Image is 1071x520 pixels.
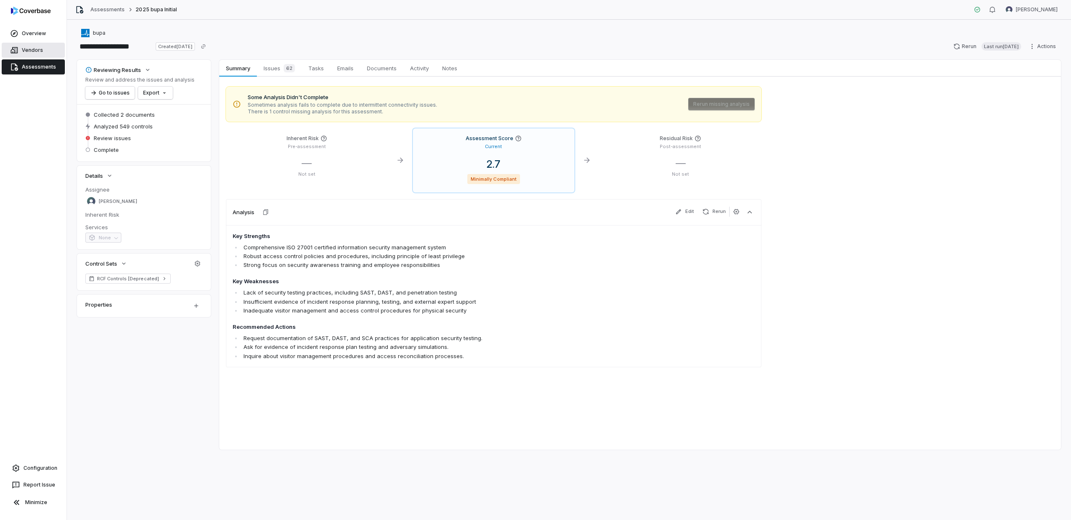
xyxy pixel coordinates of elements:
span: Collected 2 documents [94,111,155,118]
p: Not set [233,171,381,177]
button: Edit [672,207,697,217]
button: Anil Kumar Panigrahi avatar[PERSON_NAME] [1001,3,1063,16]
span: Activity [407,63,432,74]
button: https://bupa.com/bupa [79,26,108,41]
span: Issues [260,62,298,74]
p: Review and address the issues and analysis [85,77,195,83]
li: Ask for evidence of incident response plan testing and adversary simulations. [241,343,650,351]
span: Review issues [94,134,131,142]
span: Some Analysis Didn't Complete [248,93,437,102]
h3: Analysis [233,208,254,216]
p: Not set [606,171,755,177]
button: Reviewing Results [83,62,154,77]
li: Inadequate visitor management and access control procedures for physical security [241,306,650,315]
li: Insufficient evidence of incident response planning, testing, and external expert support [241,297,650,306]
span: [PERSON_NAME] [99,198,137,205]
a: Assessments [90,6,125,13]
span: [PERSON_NAME] [1016,6,1058,13]
a: Overview [2,26,65,41]
span: Notes [439,63,461,74]
li: Request documentation of SAST, DAST, and SCA practices for application security testing. [241,334,650,343]
span: Tasks [305,63,327,74]
span: — [676,157,686,169]
p: Pre-assessment [233,143,381,150]
h4: Assessment Score [466,135,513,142]
p: Current [485,143,502,150]
img: Stewart Mair avatar [87,197,95,205]
h4: Inherent Risk [287,135,319,142]
h4: Key Strengths [233,232,650,241]
button: Export [138,87,173,99]
button: Details [83,168,115,183]
button: Rerun [699,207,729,217]
span: Documents [364,63,400,74]
span: Control Sets [85,260,117,267]
img: logo-D7KZi-bG.svg [11,7,51,15]
dt: Inherent Risk [85,211,202,218]
span: RCF Controls [Deprecated] [97,275,159,282]
button: Minimize [3,494,63,511]
span: Minimally Compliant [467,174,520,184]
a: RCF Controls [Deprecated] [85,274,171,284]
dt: Services [85,223,202,231]
span: Details [85,172,103,179]
span: There is 1 control missing analysis for this assessment. [248,108,437,115]
button: RerunLast run[DATE] [948,40,1026,53]
span: Analyzed 549 controls [94,123,153,130]
li: Lack of security testing practices, including SAST, DAST, and penetration testing [241,288,650,297]
span: Complete [94,146,119,154]
a: Configuration [3,461,63,476]
div: Reviewing Results [85,66,141,74]
span: — [302,157,312,169]
dt: Assignee [85,186,202,193]
li: Comprehensive ISO 27001 certified information security management system [241,243,650,252]
span: Sometimes analysis fails to complete due to intermittent connectivity issues. [248,102,437,108]
button: Control Sets [83,256,130,271]
a: Assessments [2,59,65,74]
button: Go to issues [85,87,135,99]
img: Anil Kumar Panigrahi avatar [1006,6,1012,13]
span: 62 [284,64,295,72]
span: 2.7 [480,158,507,170]
a: Vendors [2,43,65,58]
h4: Key Weaknesses [233,277,650,286]
p: Post-assessment [606,143,755,150]
li: Inquire about visitor management procedures and access reconciliation processes. [241,352,650,361]
span: Emails [334,63,357,74]
button: Report Issue [3,477,63,492]
li: Robust access control policies and procedures, including principle of least privilege [241,252,650,261]
span: Created [DATE] [156,42,195,51]
span: Last run [DATE] [981,42,1021,51]
h4: Recommended Actions [233,323,650,331]
span: 2025 bupa Initial [136,6,177,13]
li: Strong focus on security awareness training and employee responsibilities [241,261,650,269]
span: bupa [93,30,105,36]
button: Copy link [196,39,211,54]
button: Actions [1026,40,1061,53]
h4: Residual Risk [660,135,693,142]
span: Summary [223,63,253,74]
